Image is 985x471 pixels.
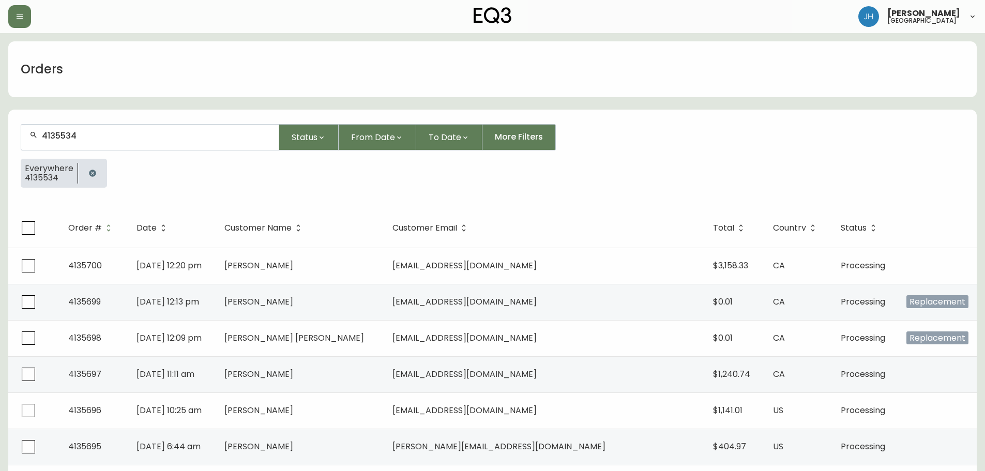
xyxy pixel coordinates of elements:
[68,260,102,271] span: 4135700
[137,225,157,231] span: Date
[392,404,537,416] span: [EMAIL_ADDRESS][DOMAIN_NAME]
[68,223,115,233] span: Order #
[392,260,537,271] span: [EMAIL_ADDRESS][DOMAIN_NAME]
[713,368,750,380] span: $1,240.74
[292,131,317,144] span: Status
[495,131,543,143] span: More Filters
[68,440,101,452] span: 4135695
[713,332,733,344] span: $0.01
[392,225,457,231] span: Customer Email
[713,225,734,231] span: Total
[137,404,202,416] span: [DATE] 10:25 am
[42,131,270,141] input: Search
[887,18,957,24] h5: [GEOGRAPHIC_DATA]
[773,440,783,452] span: US
[841,368,885,380] span: Processing
[392,223,471,233] span: Customer Email
[773,225,806,231] span: Country
[137,260,202,271] span: [DATE] 12:20 pm
[137,440,201,452] span: [DATE] 6:44 am
[841,225,867,231] span: Status
[224,260,293,271] span: [PERSON_NAME]
[339,124,416,150] button: From Date
[137,332,202,344] span: [DATE] 12:09 pm
[713,223,748,233] span: Total
[841,223,880,233] span: Status
[68,404,101,416] span: 4135696
[68,368,101,380] span: 4135697
[137,223,170,233] span: Date
[224,296,293,308] span: [PERSON_NAME]
[906,295,968,308] span: Replacement
[279,124,339,150] button: Status
[224,223,305,233] span: Customer Name
[392,440,605,452] span: [PERSON_NAME][EMAIL_ADDRESS][DOMAIN_NAME]
[773,404,783,416] span: US
[773,296,785,308] span: CA
[68,296,101,308] span: 4135699
[482,124,556,150] button: More Filters
[841,404,885,416] span: Processing
[841,296,885,308] span: Processing
[474,7,512,24] img: logo
[25,164,73,173] span: Everywhere
[773,368,785,380] span: CA
[841,332,885,344] span: Processing
[224,332,364,344] span: [PERSON_NAME] [PERSON_NAME]
[137,368,194,380] span: [DATE] 11:11 am
[773,223,820,233] span: Country
[25,173,73,183] span: 4135534
[841,440,885,452] span: Processing
[224,225,292,231] span: Customer Name
[392,368,537,380] span: [EMAIL_ADDRESS][DOMAIN_NAME]
[224,368,293,380] span: [PERSON_NAME]
[392,332,537,344] span: [EMAIL_ADDRESS][DOMAIN_NAME]
[713,260,748,271] span: $3,158.33
[773,260,785,271] span: CA
[906,331,968,344] span: Replacement
[858,6,879,27] img: 84e3f111f4c7a5f860949652f1aaef2b
[21,60,63,78] h1: Orders
[68,225,102,231] span: Order #
[224,404,293,416] span: [PERSON_NAME]
[137,296,199,308] span: [DATE] 12:13 pm
[713,296,733,308] span: $0.01
[224,440,293,452] span: [PERSON_NAME]
[68,332,101,344] span: 4135698
[416,124,482,150] button: To Date
[713,440,746,452] span: $404.97
[351,131,395,144] span: From Date
[392,296,537,308] span: [EMAIL_ADDRESS][DOMAIN_NAME]
[429,131,461,144] span: To Date
[713,404,742,416] span: $1,141.01
[887,9,960,18] span: [PERSON_NAME]
[841,260,885,271] span: Processing
[773,332,785,344] span: CA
